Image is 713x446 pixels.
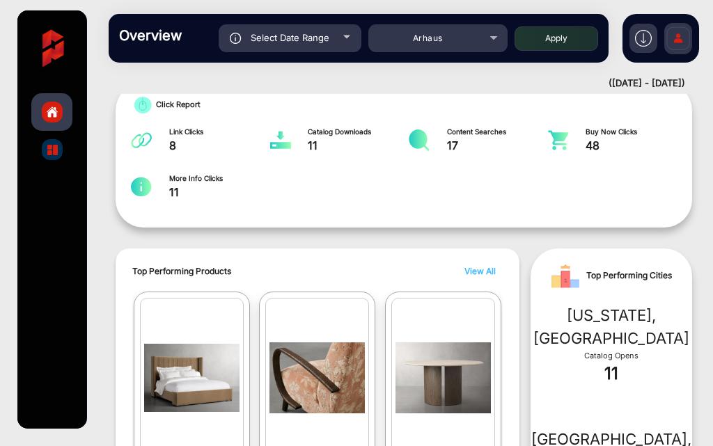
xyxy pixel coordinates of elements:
img: catalog [131,175,152,199]
img: catalog [131,128,152,152]
span: 11 [308,137,406,154]
span: Content Searches [447,127,545,137]
img: catalog [130,97,156,113]
span: Select Date Range [251,32,329,43]
span: Top Performing Products [132,265,410,278]
button: View All [461,265,492,278]
span: View All [464,266,496,276]
img: catalog [548,128,569,152]
img: catalog [409,128,430,152]
span: Catalog Downloads [308,127,406,137]
img: Sign%20Up.svg [664,16,693,65]
img: catalog [47,145,58,155]
span: Top Performing Cities [586,266,672,285]
span: 11 [169,184,267,200]
div: Catalog Opens [544,350,678,362]
img: catalog [270,128,291,152]
span: Link Clicks [169,127,267,137]
img: home [46,106,58,118]
div: [US_STATE], [GEOGRAPHIC_DATA] [544,304,678,350]
span: More Info Clicks [169,173,267,184]
button: Apply [515,26,598,51]
img: Rank image [551,262,579,290]
span: Buy Now Clicks [586,127,684,137]
div: 11 [544,361,678,386]
img: h2download.svg [635,30,652,47]
img: vmg-logo [28,24,76,72]
h3: Overview [119,27,314,44]
span: 8 [169,137,267,154]
img: icon [230,33,242,44]
span: Click Report [156,99,201,111]
span: 48 [586,137,684,154]
span: Arhaus [413,33,442,43]
div: ([DATE] - [DATE]) [95,77,685,90]
span: 17 [447,137,545,154]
